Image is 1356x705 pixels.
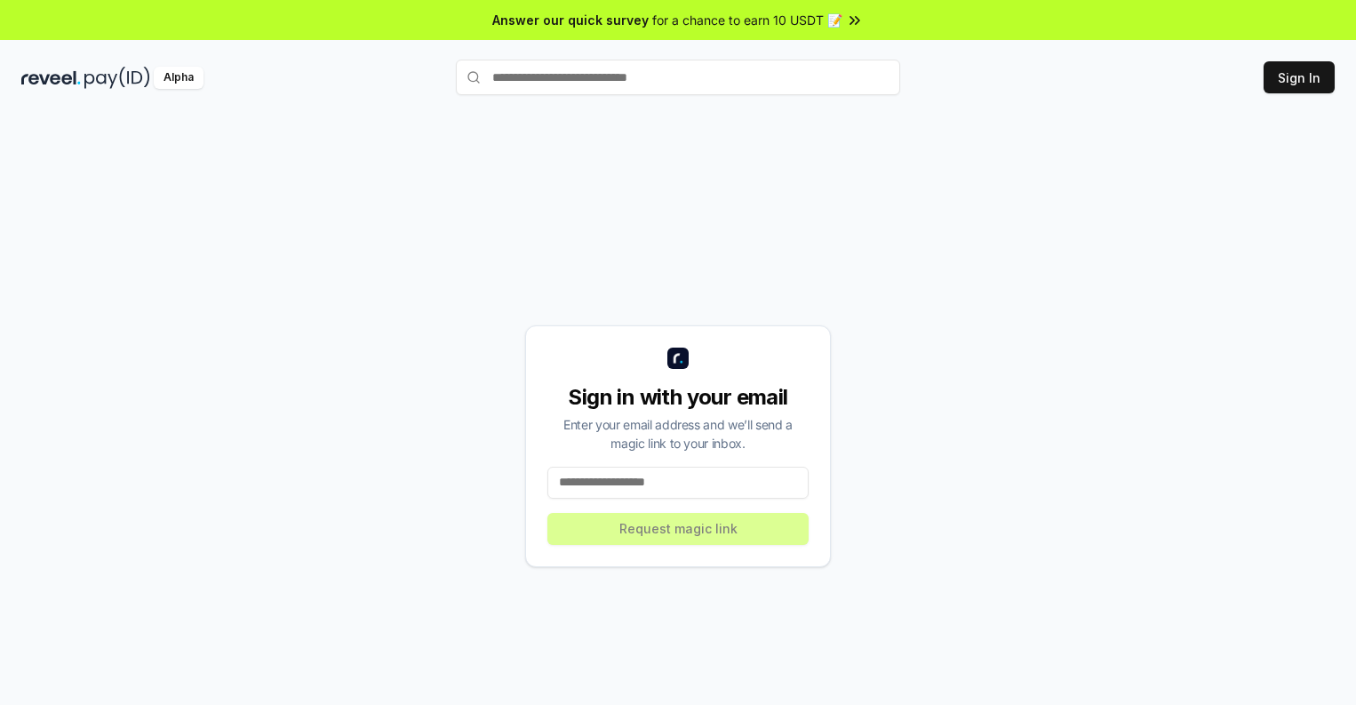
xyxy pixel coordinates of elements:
[652,11,842,29] span: for a chance to earn 10 USDT 📝
[154,67,203,89] div: Alpha
[1264,61,1335,93] button: Sign In
[84,67,150,89] img: pay_id
[21,67,81,89] img: reveel_dark
[547,383,809,412] div: Sign in with your email
[667,348,689,369] img: logo_small
[547,415,809,453] div: Enter your email address and we’ll send a magic link to your inbox.
[492,11,649,29] span: Answer our quick survey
